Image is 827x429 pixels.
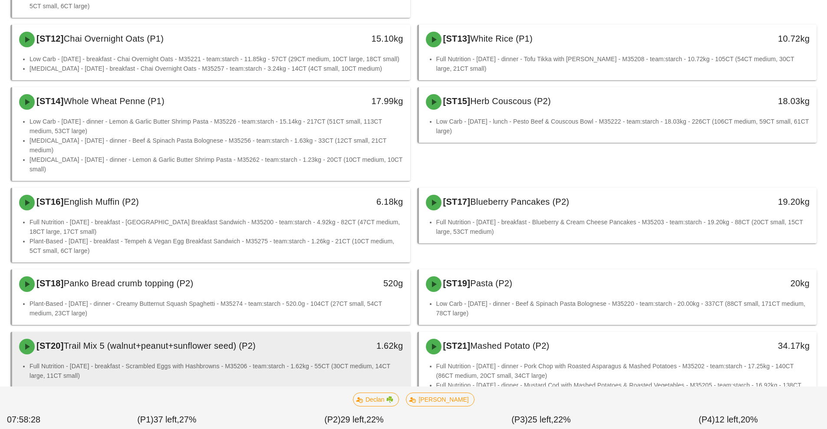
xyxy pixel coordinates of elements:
li: [MEDICAL_DATA] - [DATE] - dinner - Lemon & Garlic Butter Shrimp Pasta - M35262 - team:starch - 1.... [30,155,403,174]
span: [ST20] [35,341,64,350]
span: Pasta (P2) [470,278,512,288]
span: [ST13] [442,34,471,43]
li: [MEDICAL_DATA] - [DATE] - dinner - Beef & Spinach Pasta Bolognese - M35256 - team:starch - 1.63kg... [30,136,403,155]
span: Panko Bread crumb topping (P2) [64,278,194,288]
span: Whole Wheat Penne (P1) [64,96,165,106]
span: Mashed Potato (P2) [470,341,549,350]
div: (P1) 27% [73,412,260,428]
span: Declan ☘️ [359,393,393,406]
span: [ST15] [442,96,471,106]
span: [ST18] [35,278,64,288]
div: 10.72kg [722,32,810,46]
span: 29 left, [341,415,366,424]
div: 520g [315,276,403,290]
div: 15.10kg [315,32,403,46]
span: [ST12] [35,34,64,43]
div: 18.03kg [722,94,810,108]
span: English Muffin (P2) [64,197,139,206]
span: [PERSON_NAME] [412,393,468,406]
li: Full Nutrition - [DATE] - breakfast - Scrambled Eggs with Hashbrowns - M35206 - team:starch - 1.6... [30,361,403,380]
div: 20kg [722,276,810,290]
li: Low Carb - [DATE] - dinner - Lemon & Garlic Butter Shrimp Pasta - M35226 - team:starch - 15.14kg ... [30,117,403,136]
div: 07:58:28 [5,412,73,428]
span: [ST14] [35,96,64,106]
li: [MEDICAL_DATA] - [DATE] - breakfast - Chai Overnight Oats - M35257 - team:starch - 3.24kg - 14CT ... [30,64,403,73]
li: Low Carb - [DATE] - breakfast - Chai Overnight Oats - M35221 - team:starch - 11.85kg - 57CT (29CT... [30,54,403,64]
li: Full Nutrition - [DATE] - breakfast - Blueberry & Cream Cheese Pancakes - M35203 - team:starch - ... [436,217,810,236]
span: Herb Couscous (P2) [470,96,551,106]
div: 17.99kg [315,94,403,108]
span: [ST16] [35,197,64,206]
span: White Rice (P1) [470,34,533,43]
span: Chai Overnight Oats (P1) [64,34,164,43]
div: (P2) 22% [260,412,448,428]
div: (P4) 20% [635,412,822,428]
li: Low Carb - [DATE] - dinner - Beef & Spinach Pasta Bolognese - M35220 - team:starch - 20.00kg - 33... [436,299,810,318]
li: Full Nutrition - [DATE] - dinner - Mustard Cod with Mashed Potatoes & Roasted Vegetables - M35205... [436,380,810,400]
li: Plant-Based - [DATE] - breakfast - Tempeh & Vegan Egg Breakfast Sandwich - M35275 - team:starch -... [30,236,403,255]
li: Low Carb - [DATE] - lunch - Pesto Beef & Couscous Bowl - M35222 - team:starch - 18.03kg - 226CT (... [436,117,810,136]
li: Full Nutrition - [DATE] - dinner - Tofu Tikka with [PERSON_NAME] - M35208 - team:starch - 10.72kg... [436,54,810,73]
span: [ST17] [442,197,471,206]
li: Plant-Based - [DATE] - dinner - Creamy Butternut Squash Spaghetti - M35274 - team:starch - 520.0g... [30,299,403,318]
span: [ST21] [442,341,471,350]
span: 12 left, [715,415,741,424]
div: 19.20kg [722,195,810,209]
span: Blueberry Pancakes (P2) [470,197,569,206]
div: 34.17kg [722,339,810,353]
span: 25 left, [528,415,554,424]
div: 6.18kg [315,195,403,209]
div: 1.62kg [315,339,403,353]
span: [ST19] [442,278,471,288]
li: Full Nutrition - [DATE] - breakfast - [GEOGRAPHIC_DATA] Breakfast Sandwich - M35200 - team:starch... [30,217,403,236]
div: (P3) 22% [448,412,635,428]
span: 37 left, [153,415,179,424]
span: Trail Mix 5 (walnut+peanut+sunflower seed) (P2) [64,341,256,350]
li: Full Nutrition - [DATE] - dinner - Pork Chop with Roasted Asparagus & Mashed Potatoes - M35202 - ... [436,361,810,380]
